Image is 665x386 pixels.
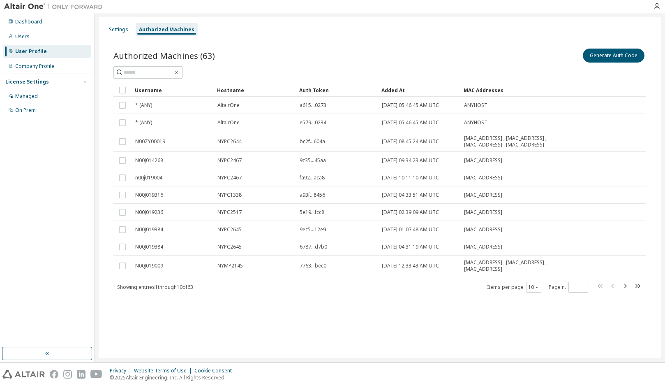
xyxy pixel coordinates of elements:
div: Hostname [217,84,293,97]
span: bc2f...604a [300,138,325,145]
span: Page n. [549,282,588,293]
span: a615...0273 [300,102,326,109]
span: * (ANY) [135,102,152,109]
span: NYPC2645 [217,226,242,233]
span: Showing entries 1 through 10 of 63 [117,284,193,291]
span: [MAC_ADDRESS] , [MAC_ADDRESS] , [MAC_ADDRESS] [464,259,559,272]
span: [DATE] 04:33:51 AM UTC [382,192,439,198]
span: n00j019004 [135,174,162,181]
span: N00J019009 [135,263,163,269]
button: Generate Auth Code [583,49,644,63]
span: [MAC_ADDRESS] [464,157,502,164]
span: N00J019316 [135,192,163,198]
span: [DATE] 05:46:45 AM UTC [382,102,439,109]
span: [DATE] 08:45:24 AM UTC [382,138,439,145]
span: NYPC2645 [217,244,242,250]
img: youtube.svg [90,370,102,379]
div: License Settings [5,79,49,85]
span: e579...0234 [300,119,326,126]
div: Privacy [110,367,134,374]
img: altair_logo.svg [2,370,45,379]
span: [MAC_ADDRESS] [464,192,502,198]
div: On Prem [15,107,36,114]
span: [DATE] 05:46:45 AM UTC [382,119,439,126]
div: Added At [381,84,457,97]
div: Dashboard [15,19,42,25]
span: 9ec5...12e9 [300,226,326,233]
img: facebook.svg [50,370,58,379]
span: [DATE] 04:31:19 AM UTC [382,244,439,250]
div: Users [15,33,30,40]
span: N00J019384 [135,226,163,233]
div: Company Profile [15,63,54,70]
div: Managed [15,93,38,100]
span: [MAC_ADDRESS] [464,244,502,250]
span: NYPC1338 [217,192,242,198]
div: Cookie Consent [194,367,237,374]
button: 10 [528,284,539,291]
span: AltairOne [217,119,240,126]
span: NYMP2145 [217,263,243,269]
span: NYPC2467 [217,157,242,164]
div: MAC Addresses [464,84,560,97]
div: Username [135,84,210,97]
span: 9c35...45aa [300,157,326,164]
span: [DATE] 02:39:09 AM UTC [382,209,439,216]
p: © 2025 Altair Engineering, Inc. All Rights Reserved. [110,374,237,381]
div: Auth Token [299,84,375,97]
img: instagram.svg [63,370,72,379]
div: User Profile [15,48,47,55]
span: N00J014268 [135,157,163,164]
span: [MAC_ADDRESS] [464,174,502,181]
img: linkedin.svg [77,370,85,379]
span: a93f...8456 [300,192,325,198]
span: Items per page [487,282,541,293]
span: fa92...aca8 [300,174,325,181]
span: NYPC2517 [217,209,242,216]
span: [DATE] 12:33:43 AM UTC [382,263,439,269]
span: Authorized Machines (63) [113,50,215,61]
span: ANYHOST [464,102,487,109]
span: N00ZY00019 [135,138,165,145]
div: Authorized Machines [139,26,194,33]
span: NYPC2467 [217,174,242,181]
span: [DATE] 01:07:48 AM UTC [382,226,439,233]
span: 6787...d7b0 [300,244,327,250]
span: 7763...bec0 [300,263,326,269]
span: * (ANY) [135,119,152,126]
span: [MAC_ADDRESS] [464,209,502,216]
span: ANYHOST [464,119,487,126]
img: Altair One [4,2,107,11]
span: [DATE] 09:34:23 AM UTC [382,157,439,164]
span: N00J019384 [135,244,163,250]
span: [MAC_ADDRESS] , [MAC_ADDRESS] , [MAC_ADDRESS] , [MAC_ADDRESS] [464,135,559,148]
span: [DATE] 10:11:10 AM UTC [382,174,439,181]
span: [MAC_ADDRESS] [464,226,502,233]
span: NYPC2644 [217,138,242,145]
span: N00J019236 [135,209,163,216]
span: AltairOne [217,102,240,109]
div: Settings [109,26,128,33]
span: 5e19...fcc8 [300,209,324,216]
div: Website Terms of Use [134,367,194,374]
